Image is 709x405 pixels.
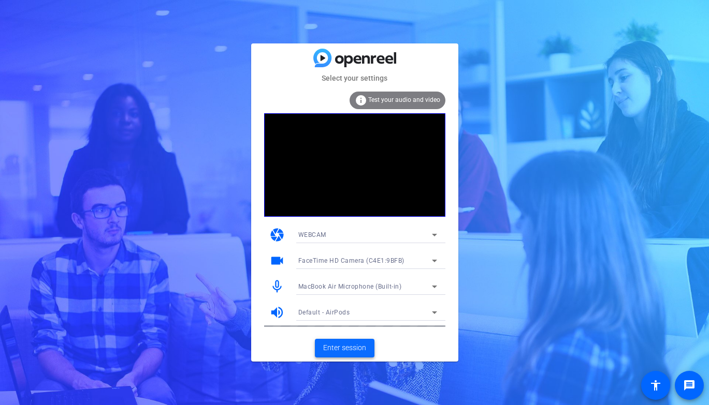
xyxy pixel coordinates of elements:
[269,279,285,294] mat-icon: mic_none
[323,342,366,353] span: Enter session
[269,253,285,268] mat-icon: videocam
[298,283,402,290] span: MacBook Air Microphone (Built-in)
[313,49,396,67] img: blue-gradient.svg
[368,96,440,103] span: Test your audio and video
[251,72,458,84] mat-card-subtitle: Select your settings
[649,379,662,392] mat-icon: accessibility
[315,339,374,357] button: Enter session
[298,309,350,316] span: Default - AirPods
[298,231,326,238] span: WEBCAM
[355,94,367,107] mat-icon: info
[683,379,696,392] mat-icon: message
[269,227,285,243] mat-icon: camera
[269,305,285,320] mat-icon: volume_up
[298,257,404,264] span: FaceTime HD Camera (C4E1:9BFB)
